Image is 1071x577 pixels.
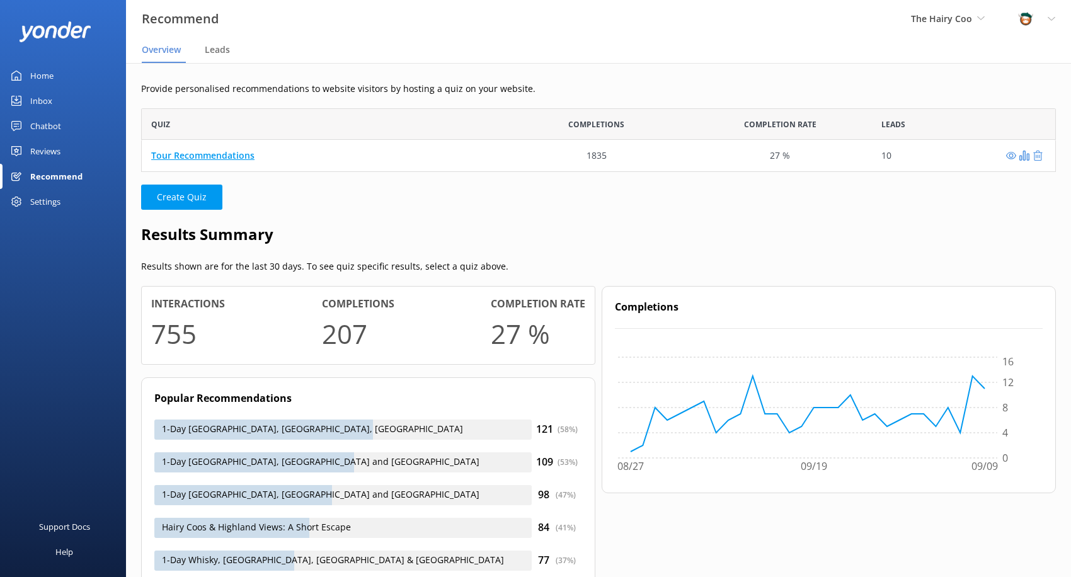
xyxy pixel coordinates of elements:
div: ( 53 %) [558,456,578,468]
div: Inbox [30,88,52,113]
div: 84 [532,520,582,536]
div: 1-Day Whisky, [GEOGRAPHIC_DATA], [GEOGRAPHIC_DATA] & [GEOGRAPHIC_DATA] [154,551,532,571]
h1: 27 % [491,312,550,355]
div: ( 58 %) [558,423,578,435]
div: 121 [532,421,582,438]
h4: Completions [615,299,1043,316]
span: Leads [205,43,230,56]
div: 1-Day [GEOGRAPHIC_DATA], [GEOGRAPHIC_DATA], [GEOGRAPHIC_DATA] [154,420,532,440]
div: grid [141,140,1056,171]
span: Quiz [151,118,170,130]
div: 27 % [770,149,790,163]
tspan: 08/27 [617,459,644,473]
h4: Popular Recommendations [154,391,582,407]
tspan: 16 [1002,355,1014,368]
img: yonder-white-logo.png [19,21,91,42]
tspan: 09/09 [971,459,998,473]
h1: 755 [151,312,197,355]
div: Home [30,63,54,88]
div: 1-Day [GEOGRAPHIC_DATA], [GEOGRAPHIC_DATA] and [GEOGRAPHIC_DATA] [154,485,532,505]
tspan: 0 [1002,450,1008,464]
span: Leads [881,118,905,130]
div: Chatbot [30,113,61,139]
img: 457-1738239164.png [1016,9,1035,28]
div: 10 [881,149,891,163]
div: Reviews [30,139,60,164]
div: 77 [532,552,582,569]
tspan: 09/19 [801,459,827,473]
h4: Completion rate [491,296,585,312]
div: ( 37 %) [556,554,576,566]
a: Tour Recommendations [151,149,255,161]
p: Results shown are for the last 30 days. To see quiz specific results, select a quiz above. [141,260,1056,273]
tspan: 4 [1002,425,1008,439]
tspan: 8 [1002,400,1008,414]
div: ( 47 %) [556,489,576,501]
h1: 207 [322,312,367,355]
div: Recommend [30,164,83,189]
div: 98 [532,487,582,503]
span: Completion Rate [744,118,816,130]
div: Hairy Coos & Highland Views: A Short Escape [154,518,532,538]
div: 1835 [587,149,607,163]
div: Help [55,539,73,564]
tspan: 12 [1002,375,1014,389]
span: Completions [568,118,624,130]
div: ( 41 %) [556,522,576,534]
span: The Hairy Coo [911,13,972,25]
h4: Completions [322,296,394,312]
div: 1-Day [GEOGRAPHIC_DATA], [GEOGRAPHIC_DATA] and [GEOGRAPHIC_DATA] [154,452,532,472]
h2: Results Summary [141,222,1056,246]
div: Support Docs [39,514,90,539]
h4: Interactions [151,296,225,312]
button: Create Quiz [141,185,222,210]
div: Settings [30,189,60,214]
h3: Recommend [142,9,219,29]
span: Overview [142,43,181,56]
p: Provide personalised recommendations to website visitors by hosting a quiz on your website. [141,82,1056,96]
div: 109 [532,454,582,471]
